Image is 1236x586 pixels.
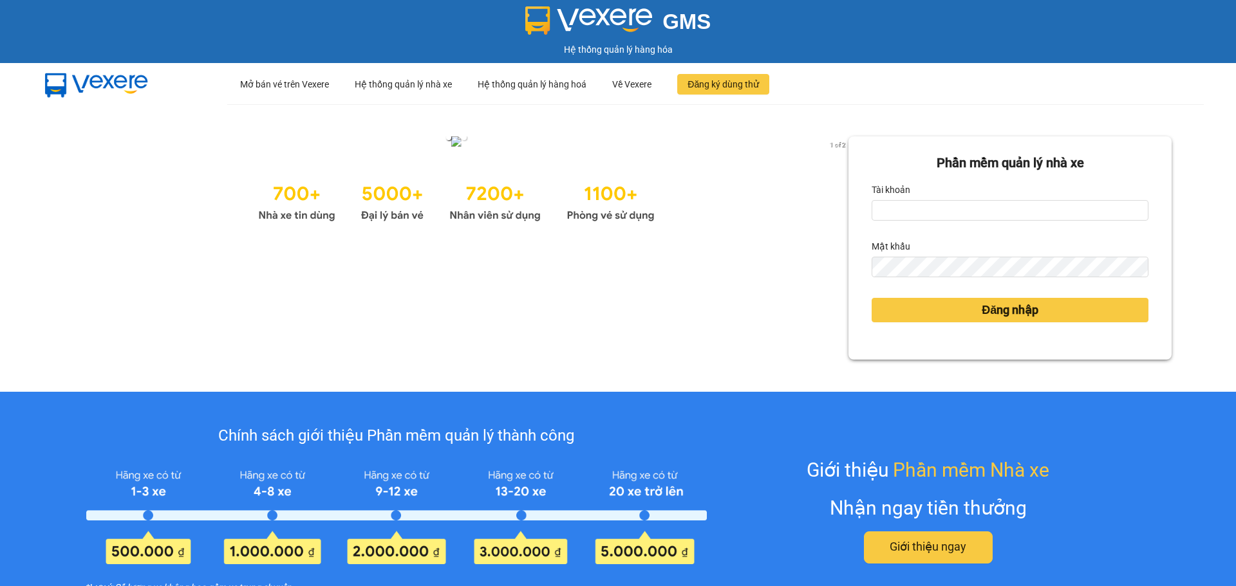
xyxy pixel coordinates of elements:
[872,257,1148,277] input: Mật khẩu
[872,153,1148,173] div: Phần mềm quản lý nhà xe
[807,455,1049,485] div: Giới thiệu
[86,424,706,448] div: Chính sách giới thiệu Phần mềm quản lý thành công
[893,455,1049,485] span: Phần mềm Nhà xe
[355,64,452,105] div: Hệ thống quản lý nhà xe
[688,77,759,91] span: Đăng ký dùng thử
[677,74,769,95] button: Đăng ký dùng thử
[872,179,910,200] label: Tài khoản
[830,493,1027,523] div: Nhận ngay tiền thưởng
[872,298,1148,322] button: Đăng nhập
[258,176,655,225] img: Statistics.png
[890,538,966,556] span: Giới thiệu ngay
[64,136,82,151] button: previous slide / item
[446,135,451,140] li: slide item 1
[612,64,651,105] div: Về Vexere
[872,200,1148,221] input: Tài khoản
[525,19,711,30] a: GMS
[982,301,1038,319] span: Đăng nhập
[462,135,467,140] li: slide item 2
[864,531,993,563] button: Giới thiệu ngay
[3,42,1233,57] div: Hệ thống quản lý hàng hóa
[32,63,161,105] img: mbUUG5Q.png
[478,64,586,105] div: Hệ thống quản lý hàng hoá
[826,136,848,153] p: 1 of 2
[240,64,329,105] div: Mở bán vé trên Vexere
[830,136,848,151] button: next slide / item
[662,10,711,33] span: GMS
[86,464,706,563] img: policy-intruduce-detail.png
[525,6,653,35] img: logo 2
[872,236,910,257] label: Mật khẩu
